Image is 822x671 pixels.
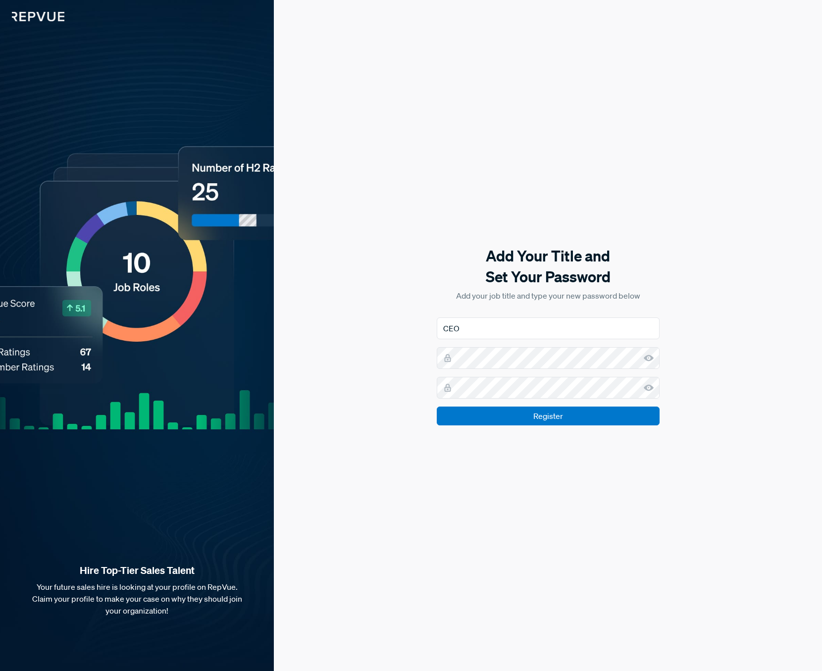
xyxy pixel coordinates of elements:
[437,246,660,287] h5: Add Your Title and Set Your Password
[16,581,258,617] p: Your future sales hire is looking at your profile on RepVue. Claim your profile to make your case...
[16,564,258,577] strong: Hire Top-Tier Sales Talent
[437,290,660,302] p: Add your job title and type your new password below
[437,317,660,339] input: Job Title
[437,407,660,425] input: Register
